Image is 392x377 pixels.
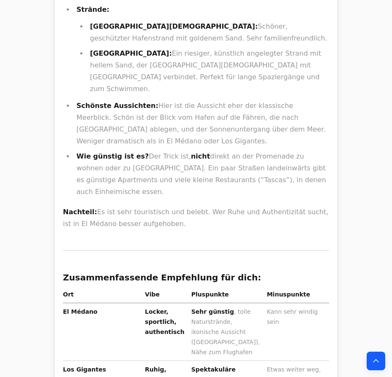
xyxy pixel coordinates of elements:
[63,289,142,303] th: Ort
[63,366,106,373] strong: Los Gigantes
[63,206,329,230] p: Es ist sehr touristisch und belebt. Wer Ruhe und Authentizität sucht, ist in El Médano besser auf...
[191,308,234,315] strong: Sehr günstig
[74,100,329,147] li: Hier ist die Aussicht eher der klassische Meerblick. Schön ist der Blick vom Hafen auf die Fähren...
[145,308,185,335] strong: Locker, sportlich, authentisch
[188,289,264,303] th: Pluspunkte
[63,271,329,284] h3: Zusammenfassende Empfehlung für dich:
[63,308,98,315] strong: El Médano
[63,208,97,216] strong: Nachteil:
[142,289,188,303] th: Vibe
[367,352,385,370] button: Back to top
[188,303,264,361] td: , tolle Naturstrände, ikonische Aussicht ([GEOGRAPHIC_DATA]), Nähe zum Flughafen
[87,21,329,44] li: Schöner, geschützter Hafenstrand mit goldenem Sand. Sehr familienfreundlich.
[90,22,258,30] strong: [GEOGRAPHIC_DATA][DEMOGRAPHIC_DATA]:
[264,303,329,361] td: Kann sehr windig sein
[191,152,210,160] strong: nicht
[264,289,329,303] th: Minuspunkte
[76,5,109,13] strong: Strände:
[90,49,172,57] strong: [GEOGRAPHIC_DATA]:
[87,48,329,95] li: Ein riesiger, künstlich angelegter Strand mit hellem Sand, der [GEOGRAPHIC_DATA][DEMOGRAPHIC_DATA...
[74,151,329,198] li: Der Trick ist, direkt an der Promenade zu wohnen oder zu [GEOGRAPHIC_DATA]. Ein paar Straßen land...
[76,152,149,160] strong: Wie günstig ist es?
[76,102,158,110] strong: Schönste Aussichten:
